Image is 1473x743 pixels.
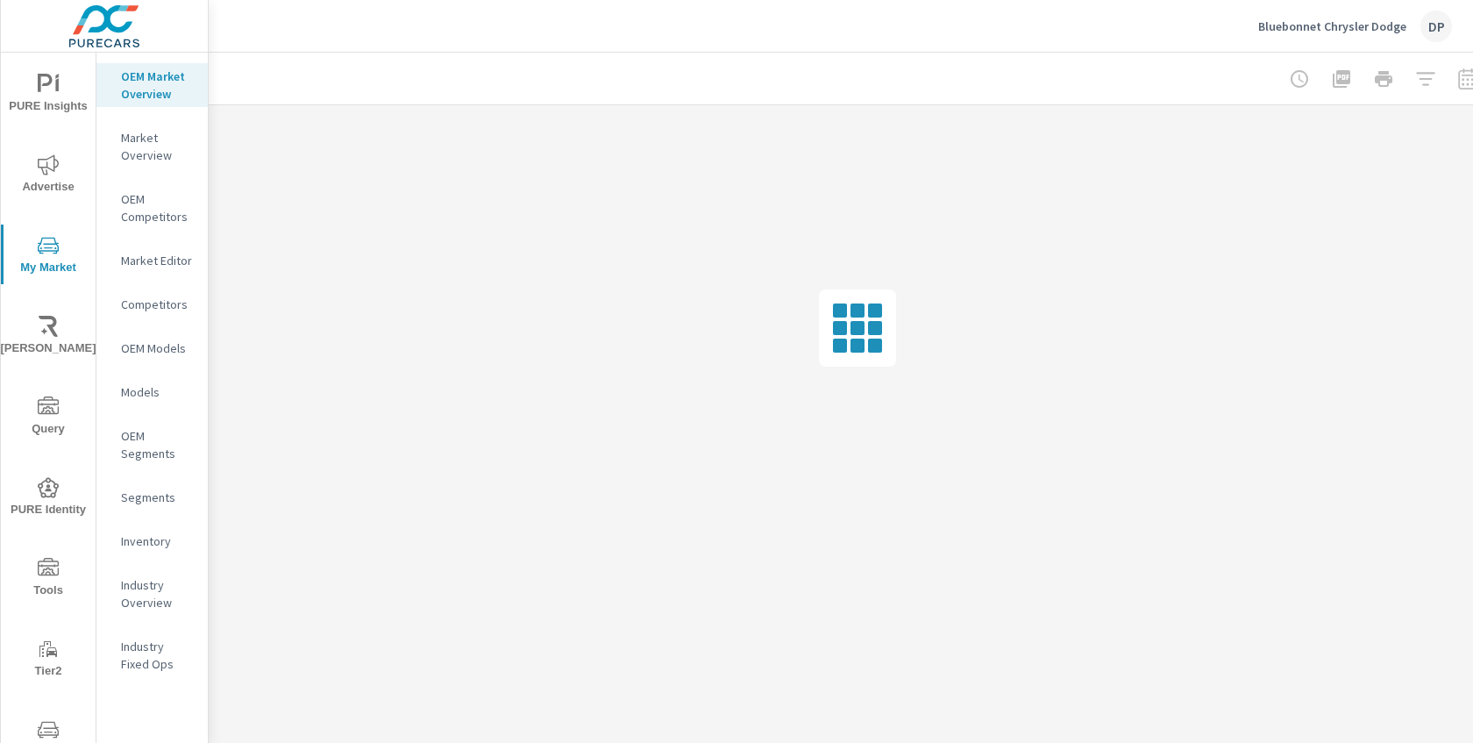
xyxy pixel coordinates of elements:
[96,291,208,318] div: Competitors
[96,633,208,677] div: Industry Fixed Ops
[6,235,90,278] span: My Market
[6,74,90,117] span: PURE Insights
[1420,11,1452,42] div: DP
[96,125,208,168] div: Market Overview
[121,68,194,103] p: OEM Market Overview
[121,427,194,462] p: OEM Segments
[121,532,194,550] p: Inventory
[96,63,208,107] div: OEM Market Overview
[121,252,194,269] p: Market Editor
[121,638,194,673] p: Industry Fixed Ops
[96,572,208,616] div: Industry Overview
[96,379,208,405] div: Models
[96,186,208,230] div: OEM Competitors
[96,528,208,554] div: Inventory
[1258,18,1406,34] p: Bluebonnet Chrysler Dodge
[121,129,194,164] p: Market Overview
[96,335,208,361] div: OEM Models
[96,423,208,467] div: OEM Segments
[96,247,208,274] div: Market Editor
[96,484,208,511] div: Segments
[6,154,90,197] span: Advertise
[121,489,194,506] p: Segments
[121,576,194,611] p: Industry Overview
[121,296,194,313] p: Competitors
[6,477,90,520] span: PURE Identity
[6,558,90,601] span: Tools
[121,339,194,357] p: OEM Models
[121,190,194,225] p: OEM Competitors
[121,383,194,401] p: Models
[6,639,90,682] span: Tier2
[6,316,90,359] span: [PERSON_NAME]
[6,397,90,439] span: Query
